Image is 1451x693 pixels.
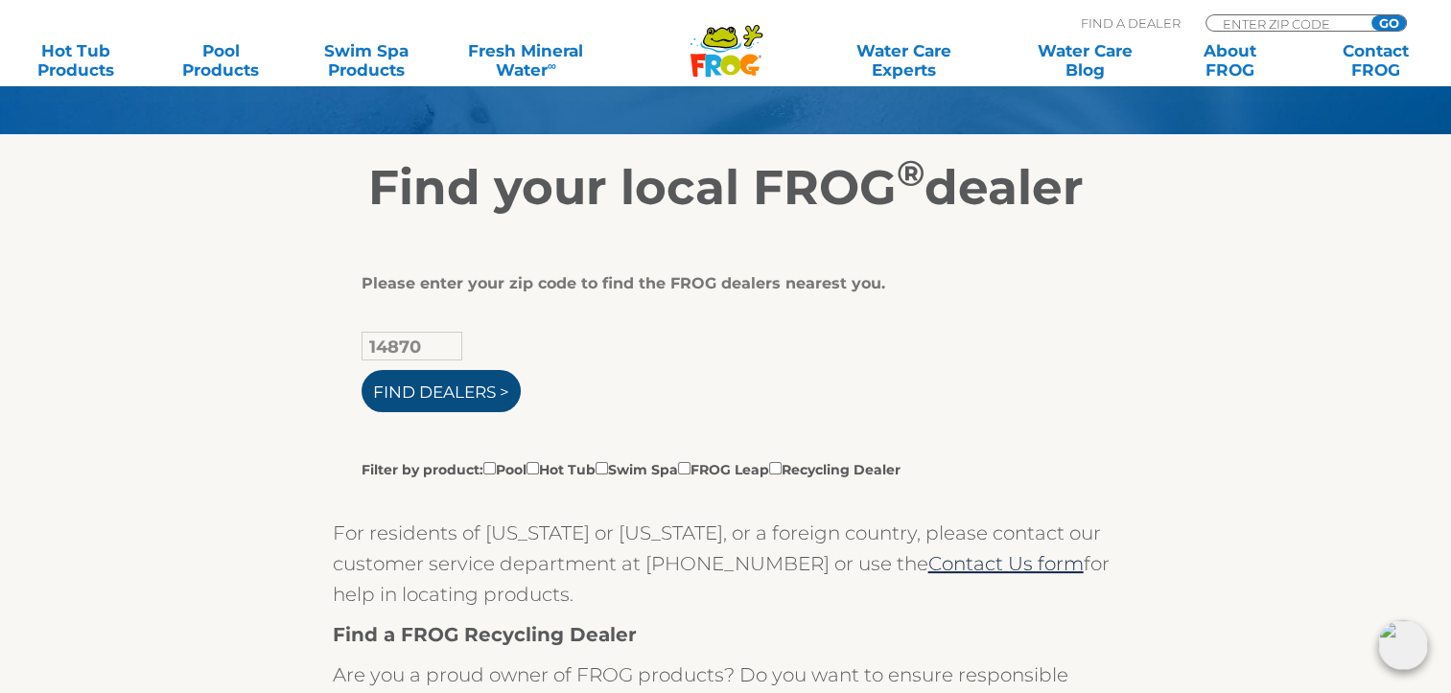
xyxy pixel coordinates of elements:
[1378,620,1428,670] img: openIcon
[362,458,901,479] label: Filter by product: Pool Hot Tub Swim Spa FROG Leap Recycling Dealer
[362,370,521,412] input: Find Dealers >
[483,462,496,474] input: Filter by product:PoolHot TubSwim SpaFROG LeapRecycling Dealer
[1028,41,1141,80] a: Water CareBlog
[812,41,995,80] a: Water CareExperts
[548,58,556,73] sup: ∞
[19,41,132,80] a: Hot TubProducts
[362,274,1076,293] div: Please enter your zip code to find the FROG dealers nearest you.
[678,462,690,474] input: Filter by product:PoolHot TubSwim SpaFROG LeapRecycling Dealer
[333,623,637,646] strong: Find a FROG Recycling Dealer
[897,151,924,195] sup: ®
[596,462,608,474] input: Filter by product:PoolHot TubSwim SpaFROG LeapRecycling Dealer
[928,552,1084,575] a: Contact Us form
[456,41,597,80] a: Fresh MineralWater∞
[1174,41,1287,80] a: AboutFROG
[136,159,1316,217] h2: Find your local FROG dealer
[310,41,423,80] a: Swim SpaProducts
[1371,15,1406,31] input: GO
[1319,41,1432,80] a: ContactFROG
[333,518,1119,610] p: For residents of [US_STATE] or [US_STATE], or a foreign country, please contact our customer serv...
[769,462,782,474] input: Filter by product:PoolHot TubSwim SpaFROG LeapRecycling Dealer
[165,41,278,80] a: PoolProducts
[1081,14,1181,32] p: Find A Dealer
[1221,15,1350,32] input: Zip Code Form
[527,462,539,474] input: Filter by product:PoolHot TubSwim SpaFROG LeapRecycling Dealer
